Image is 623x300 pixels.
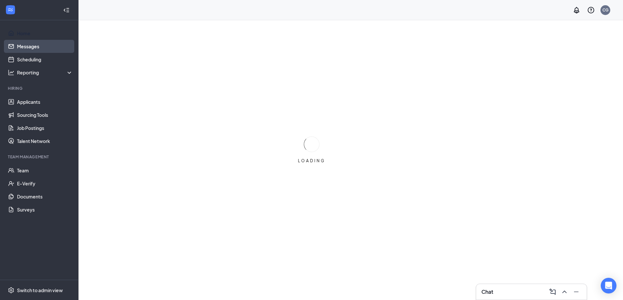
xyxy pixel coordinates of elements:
[549,288,557,296] svg: ComposeMessage
[17,53,73,66] a: Scheduling
[17,164,73,177] a: Team
[547,287,558,297] button: ComposeMessage
[17,134,73,148] a: Talent Network
[63,7,70,13] svg: Collapse
[573,6,580,14] svg: Notifications
[17,177,73,190] a: E-Verify
[481,288,493,295] h3: Chat
[17,69,73,76] div: Reporting
[8,154,72,160] div: Team Management
[17,40,73,53] a: Messages
[8,287,14,293] svg: Settings
[561,288,568,296] svg: ChevronUp
[17,203,73,216] a: Surveys
[17,27,73,40] a: Home
[295,158,328,164] div: LOADING
[559,287,570,297] button: ChevronUp
[571,287,581,297] button: Minimize
[17,95,73,108] a: Applicants
[7,7,14,13] svg: WorkstreamLogo
[17,108,73,121] a: Sourcing Tools
[572,288,580,296] svg: Minimize
[587,6,595,14] svg: QuestionInfo
[601,278,616,293] div: Open Intercom Messenger
[17,287,63,293] div: Switch to admin view
[8,86,72,91] div: Hiring
[17,121,73,134] a: Job Postings
[602,7,609,13] div: CG
[8,69,14,76] svg: Analysis
[17,190,73,203] a: Documents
